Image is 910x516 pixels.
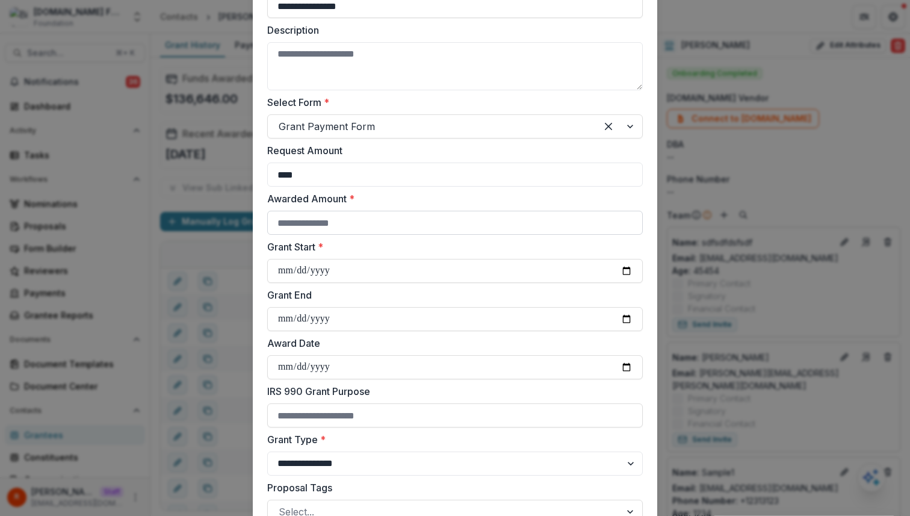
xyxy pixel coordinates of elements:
[267,191,636,206] label: Awarded Amount
[267,240,636,254] label: Grant Start
[267,480,636,495] label: Proposal Tags
[267,336,636,350] label: Award Date
[267,143,636,158] label: Request Amount
[267,95,636,110] label: Select Form
[267,432,636,447] label: Grant Type
[267,384,636,399] label: IRS 990 Grant Purpose
[267,23,636,37] label: Description
[599,117,618,136] div: Clear selected options
[267,288,636,302] label: Grant End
